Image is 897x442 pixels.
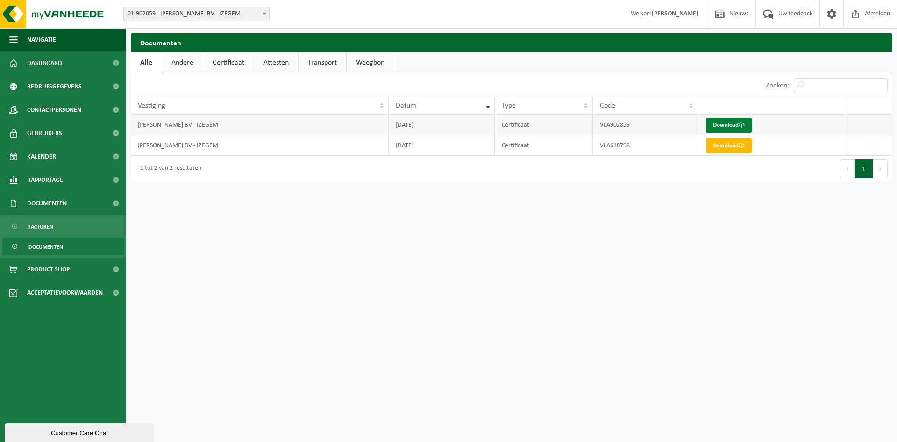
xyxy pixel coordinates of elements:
a: Download [706,138,752,153]
a: Documenten [2,238,124,255]
span: Navigatie [27,28,56,51]
td: [DATE] [389,115,495,135]
strong: [PERSON_NAME] [652,10,698,17]
div: 1 tot 2 van 2 resultaten [135,160,201,177]
label: Zoeken: [766,82,789,89]
span: Code [600,102,615,109]
span: Kalender [27,145,56,168]
span: Rapportage [27,168,63,192]
a: Weegbon [347,52,394,73]
td: [DATE] [389,135,495,156]
h2: Documenten [131,33,892,51]
span: Documenten [28,238,63,256]
span: Facturen [28,218,53,236]
span: Type [502,102,516,109]
button: 1 [855,159,873,178]
span: Vestiging [138,102,165,109]
iframe: chat widget [5,421,156,442]
span: Bedrijfsgegevens [27,75,82,98]
td: Certificaat [495,115,593,135]
span: Product Shop [27,258,70,281]
span: Acceptatievoorwaarden [27,281,103,304]
span: 01-902059 - DECEUNINCK HENDRIK BV - IZEGEM [124,7,269,21]
td: VLA610798 [593,135,698,156]
span: Dashboard [27,51,62,75]
a: Attesten [254,52,298,73]
td: [PERSON_NAME] BV - IZEGEM [131,135,389,156]
span: Datum [396,102,416,109]
span: Documenten [27,192,67,215]
span: 01-902059 - DECEUNINCK HENDRIK BV - IZEGEM [123,7,270,21]
td: Certificaat [495,135,593,156]
a: Transport [299,52,346,73]
span: Contactpersonen [27,98,81,122]
span: Gebruikers [27,122,62,145]
td: [PERSON_NAME] BV - IZEGEM [131,115,389,135]
button: Next [873,159,888,178]
a: Alle [131,52,162,73]
a: Facturen [2,217,124,235]
a: Download [706,118,752,133]
a: Andere [162,52,203,73]
a: Certificaat [203,52,254,73]
button: Previous [840,159,855,178]
td: VLA902859 [593,115,698,135]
